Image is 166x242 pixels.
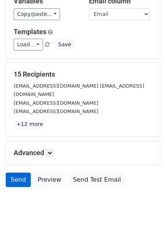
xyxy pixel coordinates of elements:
a: Send Test Email [68,173,126,187]
a: Load... [14,39,43,50]
iframe: Chat Widget [128,206,166,242]
a: Copy/paste... [14,8,60,20]
button: Save [55,39,74,50]
a: +12 more [14,119,46,129]
small: [EMAIL_ADDRESS][DOMAIN_NAME] [14,108,98,114]
small: [EMAIL_ADDRESS][DOMAIN_NAME] [14,100,98,106]
small: [EMAIL_ADDRESS][DOMAIN_NAME] [EMAIL_ADDRESS][DOMAIN_NAME] [14,83,144,97]
a: Send [6,173,31,187]
a: Preview [33,173,66,187]
a: Templates [14,28,46,36]
h5: 15 Recipients [14,70,152,79]
h5: Advanced [14,149,152,157]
